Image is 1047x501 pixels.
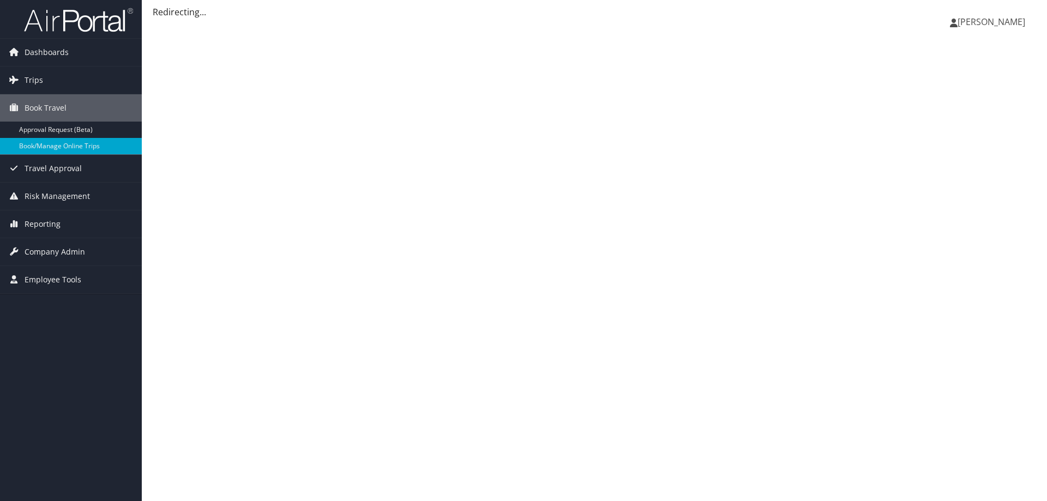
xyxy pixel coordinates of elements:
a: [PERSON_NAME] [950,5,1036,38]
div: Redirecting... [153,5,1036,19]
span: Dashboards [25,39,69,66]
img: airportal-logo.png [24,7,133,33]
span: Risk Management [25,183,90,210]
span: Trips [25,67,43,94]
span: Company Admin [25,238,85,265]
span: Travel Approval [25,155,82,182]
span: [PERSON_NAME] [958,16,1025,28]
span: Reporting [25,210,61,238]
span: Book Travel [25,94,67,122]
span: Employee Tools [25,266,81,293]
